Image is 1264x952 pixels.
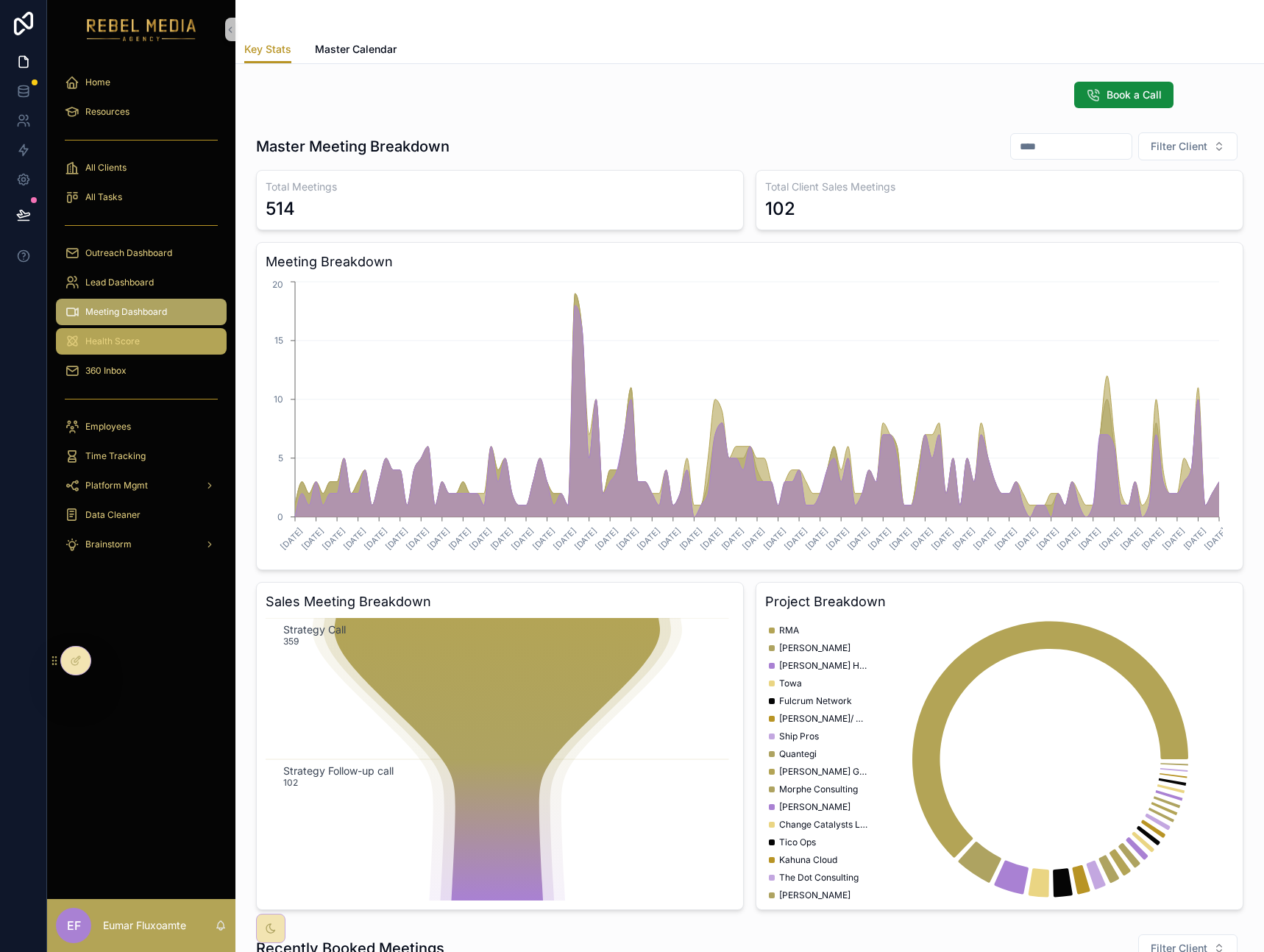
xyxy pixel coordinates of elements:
[383,525,410,552] text: [DATE]
[274,394,283,405] tspan: 10
[867,525,893,552] text: [DATE]
[283,764,394,778] text: Strategy Follow-up call
[779,695,852,707] span: Fulcrum Network
[1202,525,1229,552] text: [DATE]
[56,240,227,266] a: Outreach Dashboard
[283,636,299,647] text: 359
[1107,88,1162,102] span: Book a Call
[266,252,1234,272] h3: Meeting Breakdown
[825,525,851,552] text: [DATE]
[467,525,494,552] text: [DATE]
[256,136,450,157] h1: Master Meeting Breakdown
[283,623,346,636] text: Strategy Call
[1151,139,1207,154] span: Filter Client
[779,748,817,760] span: Quantegi
[779,889,851,901] span: [PERSON_NAME]
[1076,525,1103,552] text: [DATE]
[779,713,867,725] span: [PERSON_NAME]/ Bare Metal Consulting
[594,525,620,552] text: [DATE]
[951,525,977,552] text: [DATE]
[85,509,141,521] span: Data Cleaner
[779,678,802,689] span: Towa
[320,525,347,552] text: [DATE]
[447,525,473,552] text: [DATE]
[56,531,227,558] a: Brainstorm
[779,625,799,636] span: RMA
[56,502,227,528] a: Data Cleaner
[971,525,998,552] text: [DATE]
[278,452,283,463] tspan: 5
[85,539,132,550] span: Brainstorm
[929,525,956,552] text: [DATE]
[67,917,81,934] span: EF
[779,784,858,795] span: Morphe Consulting
[1160,525,1187,552] text: [DATE]
[1140,525,1166,552] text: [DATE]
[425,525,452,552] text: [DATE]
[85,191,122,203] span: All Tasks
[272,279,283,290] tspan: 20
[779,872,859,884] span: The Dot Consulting
[1056,525,1082,552] text: [DATE]
[87,18,196,41] img: App logo
[85,162,127,174] span: All Clients
[266,180,734,194] h3: Total Meetings
[551,525,578,552] text: [DATE]
[779,819,867,831] span: Change Catalysts LLC
[614,525,641,552] text: [DATE]
[405,525,431,552] text: [DATE]
[266,278,1234,561] div: chart
[909,525,935,552] text: [DATE]
[85,306,167,318] span: Meeting Dashboard
[636,525,662,552] text: [DATE]
[765,618,1234,901] div: chart
[56,299,227,325] a: Meeting Dashboard
[779,660,867,672] span: [PERSON_NAME] Healthcare Advisors
[1098,525,1124,552] text: [DATE]
[277,511,283,522] tspan: 0
[299,525,326,552] text: [DATE]
[678,525,704,552] text: [DATE]
[341,525,368,552] text: [DATE]
[845,525,872,552] text: [DATE]
[779,801,851,813] span: [PERSON_NAME]
[1013,525,1040,552] text: [DATE]
[765,197,795,221] div: 102
[103,918,186,933] p: Eumar Fluxoamte
[85,247,172,259] span: Outreach Dashboard
[85,335,140,347] span: Health Score
[56,154,227,181] a: All Clients
[315,36,397,65] a: Master Calendar
[274,335,283,346] tspan: 15
[720,525,746,552] text: [DATE]
[803,525,830,552] text: [DATE]
[56,413,227,440] a: Employees
[740,525,767,552] text: [DATE]
[266,197,295,221] div: 514
[1118,525,1145,552] text: [DATE]
[1138,132,1238,160] button: Select Button
[1034,525,1061,552] text: [DATE]
[779,766,867,778] span: [PERSON_NAME] Group LLC
[315,42,397,57] span: Master Calendar
[56,69,227,96] a: Home
[244,42,291,57] span: Key Stats
[761,525,788,552] text: [DATE]
[244,36,291,64] a: Key Stats
[85,277,154,288] span: Lead Dashboard
[530,525,557,552] text: [DATE]
[85,450,146,462] span: Time Tracking
[56,328,227,355] a: Health Score
[85,421,131,433] span: Employees
[779,854,837,866] span: Kahuna Cloud
[56,184,227,210] a: All Tasks
[47,59,235,577] div: scrollable content
[509,525,536,552] text: [DATE]
[489,525,515,552] text: [DATE]
[779,731,819,742] span: Ship Pros
[887,525,914,552] text: [DATE]
[782,525,809,552] text: [DATE]
[266,592,734,612] h3: Sales Meeting Breakdown
[85,77,110,88] span: Home
[85,480,148,491] span: Platform Mgmt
